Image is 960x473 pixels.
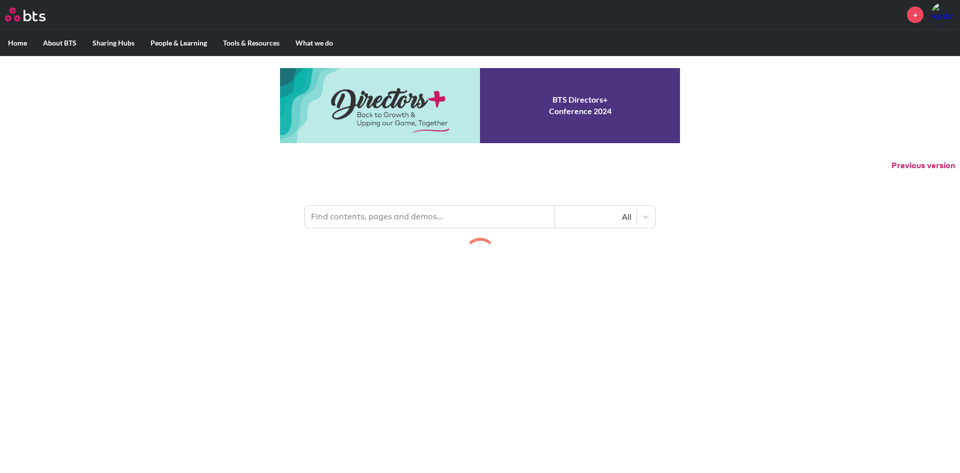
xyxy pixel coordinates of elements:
a: Go home [5,8,64,22]
a: Profile [931,3,955,27]
img: BTS Logo [5,8,45,22]
label: Sharing Hubs [84,30,142,56]
a: Conference 2024 [280,68,680,143]
div: All [560,211,631,222]
a: + [907,7,923,23]
label: Tools & Resources [215,30,287,56]
img: Vaishnavi Dhuri [931,3,955,27]
label: People & Learning [142,30,215,56]
label: What we do [287,30,341,56]
input: Find contents, pages and demos... [305,206,555,228]
label: About BTS [35,30,84,56]
button: Previous version [891,160,955,171]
